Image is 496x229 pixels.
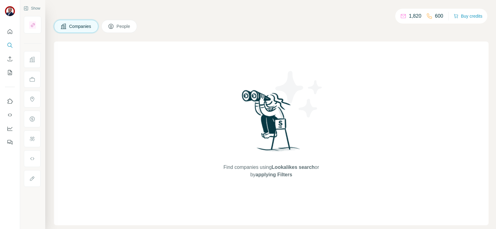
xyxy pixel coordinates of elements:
[69,23,92,29] span: Companies
[239,88,303,157] img: Surfe Illustration - Woman searching with binoculars
[5,40,15,51] button: Search
[19,4,45,13] button: Show
[117,23,131,29] span: People
[54,7,489,16] h4: Search
[454,12,482,20] button: Buy credits
[5,96,15,107] button: Use Surfe on LinkedIn
[409,12,421,20] p: 1,820
[222,164,321,178] span: Find companies using or by
[272,165,315,170] span: Lookalikes search
[5,67,15,78] button: My lists
[5,53,15,64] button: Enrich CSV
[435,12,443,20] p: 600
[5,26,15,37] button: Quick start
[5,137,15,148] button: Feedback
[5,123,15,134] button: Dashboard
[271,66,327,122] img: Surfe Illustration - Stars
[255,172,292,177] span: applying Filters
[5,109,15,121] button: Use Surfe API
[5,6,15,16] img: Avatar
